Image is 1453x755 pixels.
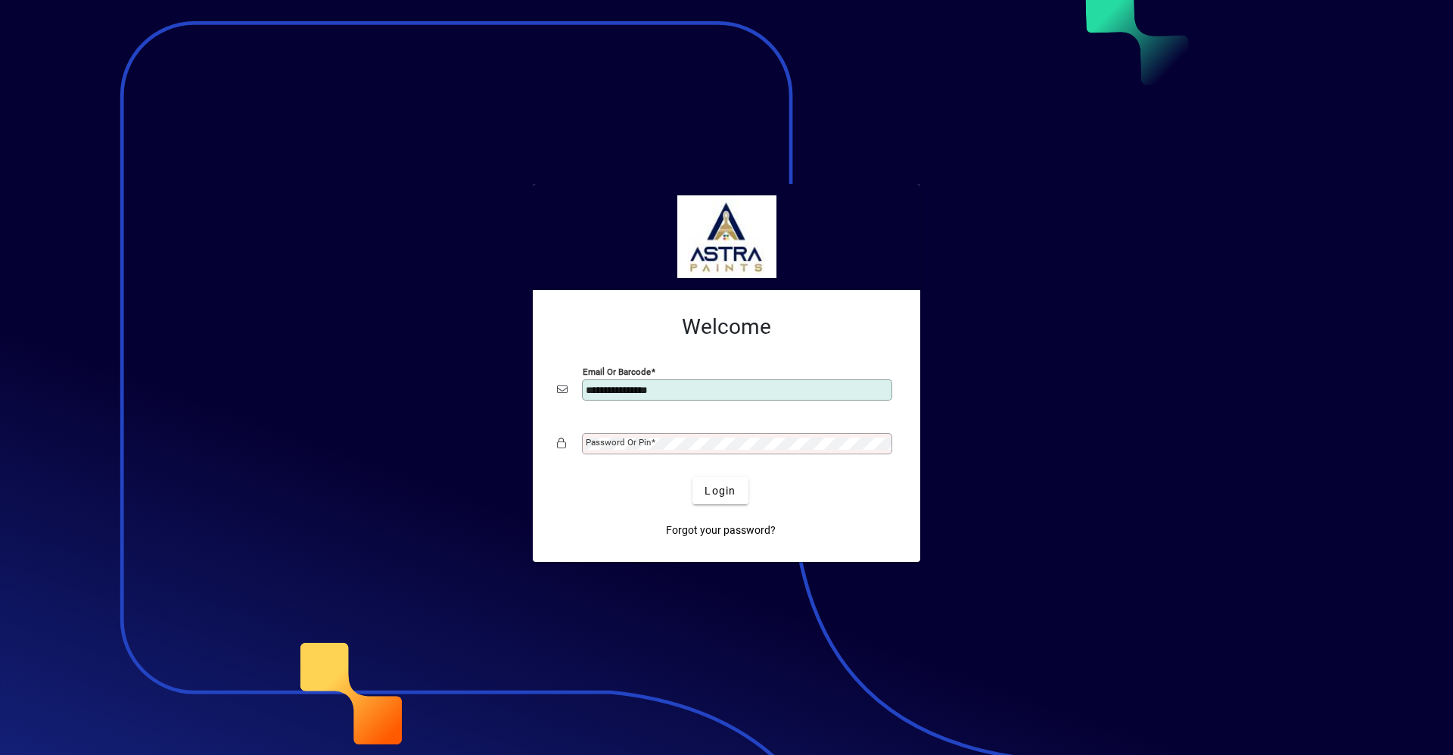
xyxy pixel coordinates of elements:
a: Forgot your password? [660,516,782,544]
span: Forgot your password? [666,523,776,538]
mat-label: Password or Pin [586,437,651,448]
span: Login [705,483,736,499]
mat-label: Email or Barcode [583,367,651,377]
button: Login [692,477,748,504]
h2: Welcome [557,314,896,340]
